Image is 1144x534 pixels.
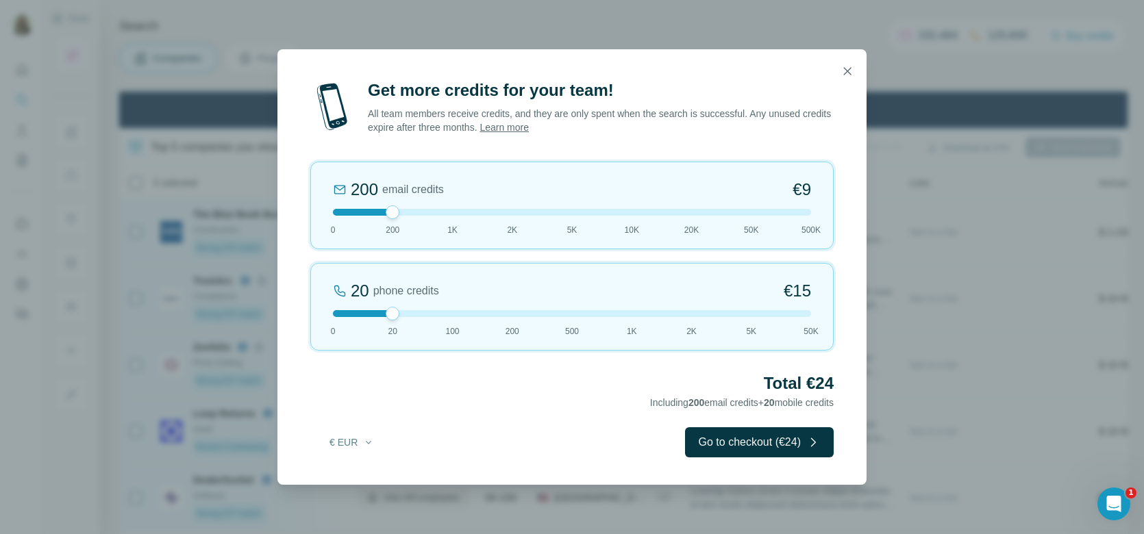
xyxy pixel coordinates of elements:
iframe: Intercom live chat [1097,487,1130,520]
span: 200 [386,224,399,236]
span: phone credits [373,283,439,299]
span: 1 [1126,487,1136,498]
div: 20 [351,280,369,302]
span: 2K [507,224,517,236]
span: 200 [688,397,704,408]
span: €9 [793,179,811,201]
span: 0 [331,325,336,338]
button: Go to checkout (€24) [685,427,834,457]
span: 0 [331,224,336,236]
p: All team members receive credits, and they are only spent when the search is successful. Any unus... [368,107,834,134]
span: 5K [746,325,756,338]
span: 50K [744,224,758,236]
span: 1K [627,325,637,338]
a: Learn more [480,122,529,133]
span: 20K [684,224,699,236]
img: mobile-phone [310,79,354,134]
span: 20 [764,397,775,408]
span: 500 [565,325,579,338]
span: email credits [382,181,444,198]
span: 50K [804,325,818,338]
span: Including email credits + mobile credits [650,397,834,408]
span: 5K [567,224,577,236]
div: 200 [351,179,378,201]
span: €15 [784,280,811,302]
span: 20 [388,325,397,338]
span: 1K [447,224,458,236]
span: 200 [506,325,519,338]
h2: Total €24 [310,372,834,394]
div: Upgrade plan for full access to Surfe [408,3,601,33]
button: € EUR [320,430,384,455]
span: 500K [801,224,821,236]
span: 100 [445,325,459,338]
span: 10K [625,224,639,236]
span: 2K [686,325,697,338]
